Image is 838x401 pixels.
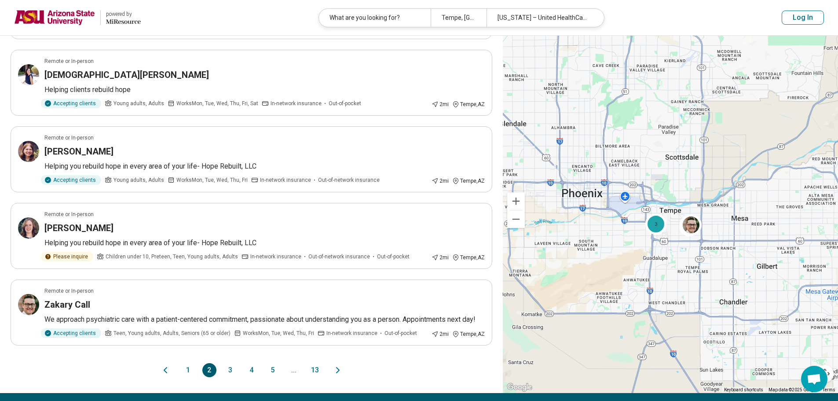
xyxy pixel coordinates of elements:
[202,363,216,377] button: 2
[245,363,259,377] button: 4
[801,366,827,392] div: Open chat
[44,145,113,158] h3: [PERSON_NAME]
[44,134,94,142] p: Remote or In-person
[768,387,817,392] span: Map data ©2025 Google
[176,99,258,107] span: Works Mon, Tue, Wed, Thu, Fri, Sat
[44,287,94,295] p: Remote or In-person
[44,85,485,95] p: Helping clients rebuild hope
[260,176,311,184] span: In-network insurance
[44,69,209,81] h3: [DEMOGRAPHIC_DATA][PERSON_NAME]
[507,192,525,210] button: Zoom in
[823,387,835,392] a: Terms (opens in new tab)
[432,330,449,338] div: 2 mi
[44,298,90,311] h3: Zakary Call
[176,176,248,184] span: Works Mon, Tue, Wed, Thu, Fri
[816,365,834,383] button: Map camera controls
[44,222,113,234] h3: [PERSON_NAME]
[645,213,666,234] div: 3
[452,100,485,108] div: Tempe , AZ
[432,177,449,185] div: 2 mi
[41,252,93,261] div: Please inquire
[44,314,485,325] p: We approach psychiatric care with a patient-centered commitment, passionate about understanding y...
[41,175,101,185] div: Accepting clients
[106,253,238,261] span: Children under 10, Preteen, Teen, Young adults, Adults
[44,57,94,65] p: Remote or In-person
[271,99,322,107] span: In-network insurance
[41,99,101,108] div: Accepting clients
[431,9,487,27] div: Tempe, [GEOGRAPHIC_DATA]
[113,176,164,184] span: Young adults, Adults
[505,382,534,393] img: Google
[432,254,449,261] div: 2 mi
[319,9,431,27] div: What are you looking for?
[113,329,231,337] span: Teen, Young adults, Adults, Seniors (65 or older)
[181,363,195,377] button: 1
[487,9,598,27] div: [US_STATE] – United HealthCare Student Resources
[432,100,449,108] div: 2 mi
[384,329,417,337] span: Out-of-pocket
[14,7,95,28] img: Arizona State University
[106,10,141,18] div: powered by
[329,99,361,107] span: Out-of-pocket
[318,176,380,184] span: Out-of-network insurance
[452,177,485,185] div: Tempe , AZ
[308,253,370,261] span: Out-of-network insurance
[326,329,377,337] span: In-network insurance
[505,382,534,393] a: Open this area in Google Maps (opens a new window)
[308,363,322,377] button: 13
[113,99,164,107] span: Young adults, Adults
[223,363,238,377] button: 3
[679,215,700,236] div: 2
[41,328,101,338] div: Accepting clients
[243,329,314,337] span: Works Mon, Tue, Wed, Thu, Fri
[44,210,94,218] p: Remote or In-person
[782,11,824,25] button: Log In
[724,387,763,393] button: Keyboard shortcuts
[333,363,343,377] button: Next page
[44,161,485,172] p: Helping you rebuild hope in every area of your life- Hope Rebuilt, LLC
[507,210,525,228] button: Zoom out
[452,254,485,261] div: Tempe , AZ
[160,363,171,377] button: Previous page
[266,363,280,377] button: 5
[452,330,485,338] div: Tempe , AZ
[377,253,410,261] span: Out-of-pocket
[250,253,301,261] span: In-network insurance
[14,7,141,28] a: Arizona State Universitypowered by
[44,238,485,248] p: Helping you rebuild hope in every area of your life- Hope Rebuilt, LLC
[287,363,301,377] span: ...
